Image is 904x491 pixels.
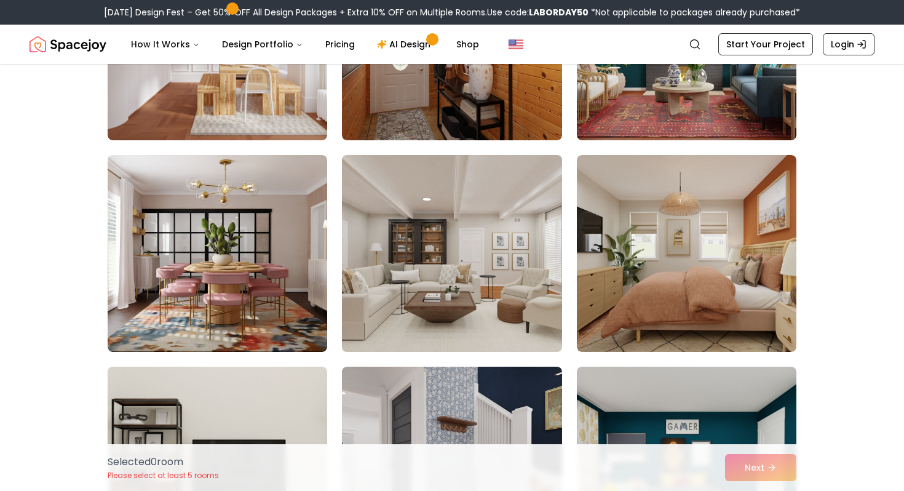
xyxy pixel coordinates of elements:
[30,32,106,57] a: Spacejoy
[487,6,589,18] span: Use code:
[30,25,874,64] nav: Global
[212,32,313,57] button: Design Portfolio
[108,155,327,352] img: Room room-4
[315,32,365,57] a: Pricing
[104,6,800,18] div: [DATE] Design Fest – Get 50% OFF All Design Packages + Extra 10% OFF on Multiple Rooms.
[509,37,523,52] img: United States
[121,32,489,57] nav: Main
[121,32,210,57] button: How It Works
[589,6,800,18] span: *Not applicable to packages already purchased*
[367,32,444,57] a: AI Design
[108,471,219,481] p: Please select at least 5 rooms
[336,150,567,357] img: Room room-5
[823,33,874,55] a: Login
[577,155,796,352] img: Room room-6
[108,455,219,469] p: Selected 0 room
[718,33,813,55] a: Start Your Project
[30,32,106,57] img: Spacejoy Logo
[529,6,589,18] b: LABORDAY50
[446,32,489,57] a: Shop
